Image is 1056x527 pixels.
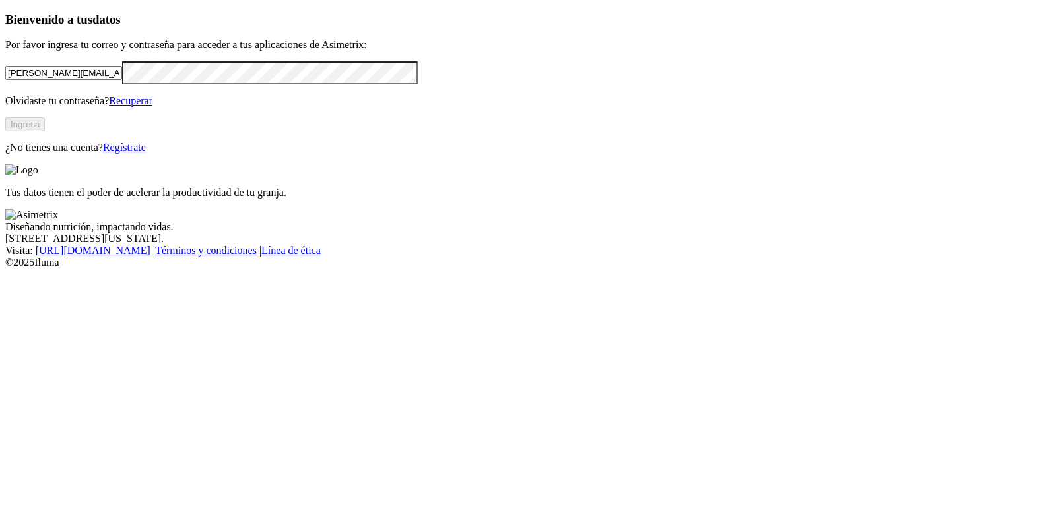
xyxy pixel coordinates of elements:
[36,245,150,256] a: [URL][DOMAIN_NAME]
[5,245,1051,257] div: Visita : | |
[5,164,38,176] img: Logo
[5,66,122,80] input: Tu correo
[5,142,1051,154] p: ¿No tienes una cuenta?
[5,187,1051,199] p: Tus datos tienen el poder de acelerar la productividad de tu granja.
[5,221,1051,233] div: Diseñando nutrición, impactando vidas.
[103,142,146,153] a: Regístrate
[5,233,1051,245] div: [STREET_ADDRESS][US_STATE].
[5,13,1051,27] h3: Bienvenido a tus
[5,117,45,131] button: Ingresa
[5,209,58,221] img: Asimetrix
[109,95,152,106] a: Recuperar
[92,13,121,26] span: datos
[5,257,1051,268] div: © 2025 Iluma
[261,245,321,256] a: Línea de ética
[155,245,257,256] a: Términos y condiciones
[5,95,1051,107] p: Olvidaste tu contraseña?
[5,39,1051,51] p: Por favor ingresa tu correo y contraseña para acceder a tus aplicaciones de Asimetrix:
